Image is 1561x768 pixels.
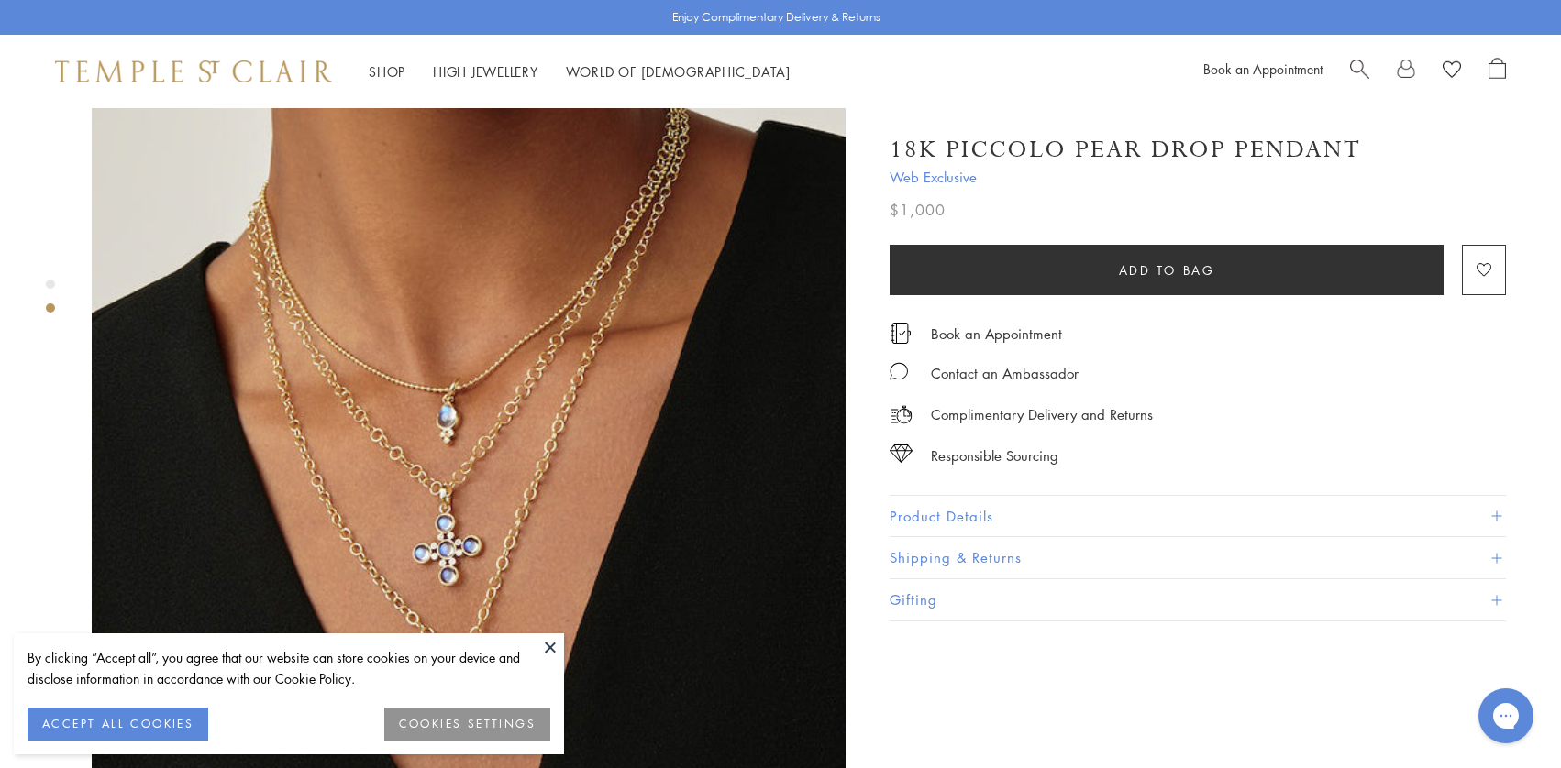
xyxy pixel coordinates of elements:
[1489,58,1506,85] a: Open Shopping Bag
[384,708,550,741] button: COOKIES SETTINGS
[1203,60,1323,78] a: Book an Appointment
[890,362,908,380] img: MessageIcon-01_2.svg
[369,62,405,81] a: ShopShop
[931,362,1079,385] div: Contact an Ambassador
[28,647,550,689] div: By clicking “Accept all”, you agree that our website can store cookies on your device and disclos...
[1350,58,1369,85] a: Search
[890,496,1506,537] button: Product Details
[890,537,1506,578] button: Shipping & Returns
[46,275,55,327] div: Product gallery navigation
[931,324,1062,344] a: Book an Appointment
[369,60,791,83] nav: Main navigation
[931,444,1058,467] div: Responsible Sourcing
[890,166,1506,189] span: Web Exclusive
[890,444,913,463] img: icon_sourcing.svg
[566,62,791,81] a: World of [DEMOGRAPHIC_DATA]World of [DEMOGRAPHIC_DATA]
[890,323,912,344] img: icon_appointment.svg
[1119,260,1215,280] span: Add to bag
[890,579,1506,620] button: Gifting
[672,8,880,27] p: Enjoy Complimentary Delivery & Returns
[931,403,1153,426] p: Complimentary Delivery and Returns
[28,708,208,741] button: ACCEPT ALL COOKIES
[890,245,1444,295] button: Add to bag
[1443,58,1461,85] a: View Wishlist
[55,60,332,82] img: Temple St. Clair
[433,62,538,81] a: High JewelleryHigh Jewellery
[890,134,1361,166] h1: 18K Piccolo Pear Drop Pendant
[890,403,913,426] img: icon_delivery.svg
[890,198,946,222] span: $1,000
[1469,682,1543,750] iframe: Gorgias live chat messenger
